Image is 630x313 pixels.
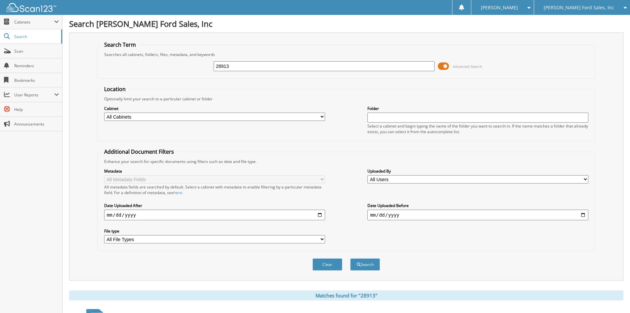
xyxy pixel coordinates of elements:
[101,85,129,93] legend: Location
[101,96,592,102] div: Optionally limit your search to a particular cabinet or folder
[367,123,588,134] div: Select a cabinet and begin typing the name of the folder you want to search in. If the name match...
[14,92,54,98] span: User Reports
[544,6,614,10] span: [PERSON_NAME] Ford Sales, Inc
[101,52,592,57] div: Searches all cabinets, folders, files, metadata, and keywords
[14,78,59,83] span: Bookmarks
[14,34,58,39] span: Search
[101,159,592,164] div: Enhance your search for specific documents using filters such as date and file type.
[104,184,325,195] div: All metadata fields are searched by default. Select a cabinet with metadata to enable filtering b...
[101,41,139,48] legend: Search Term
[14,19,54,25] span: Cabinets
[367,203,588,208] label: Date Uploaded Before
[104,106,325,111] label: Cabinet
[104,210,325,220] input: start
[313,258,342,271] button: Clear
[14,63,59,69] span: Reminders
[104,228,325,234] label: File type
[69,18,623,29] h1: Search [PERSON_NAME] Ford Sales, Inc
[367,210,588,220] input: end
[7,3,56,12] img: scan123-logo-white.svg
[101,148,177,155] legend: Additional Document Filters
[350,258,380,271] button: Search
[174,190,182,195] a: here
[69,290,623,300] div: Matches found for "28913"
[481,6,518,10] span: [PERSON_NAME]
[14,107,59,112] span: Help
[104,168,325,174] label: Metadata
[367,106,588,111] label: Folder
[104,203,325,208] label: Date Uploaded After
[367,168,588,174] label: Uploaded By
[14,121,59,127] span: Announcements
[14,48,59,54] span: Scan
[453,64,482,69] span: Advanced Search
